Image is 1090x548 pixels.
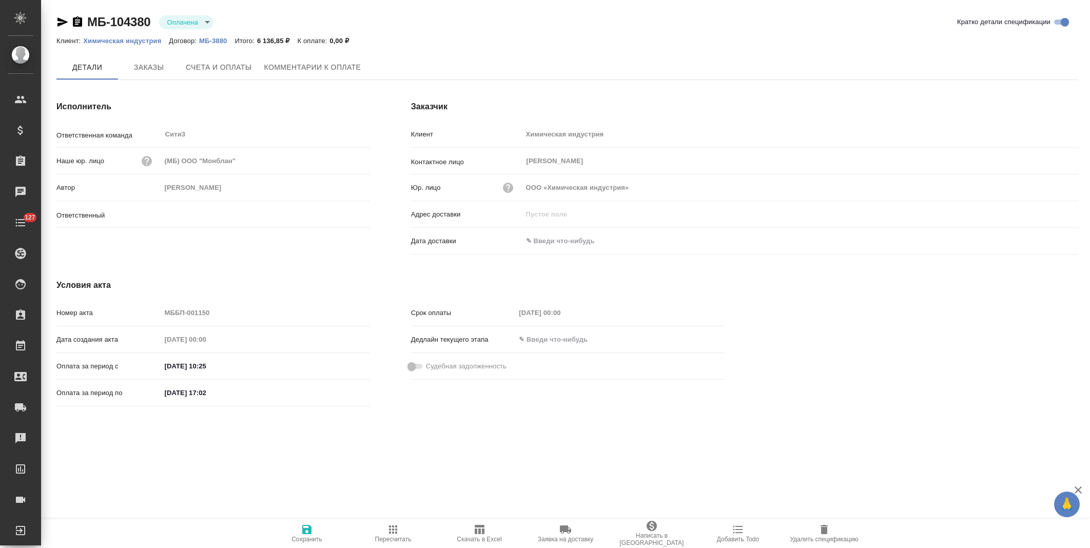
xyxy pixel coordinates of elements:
p: Контактное лицо [411,157,522,167]
p: Клиент [411,129,522,140]
p: Дедлайн текущего этапа [411,335,516,345]
p: Ответственный [56,210,161,221]
button: 🙏 [1054,492,1080,517]
a: 127 [3,210,38,236]
p: Дата создания акта [56,335,161,345]
button: Оплачена [164,18,201,27]
p: Ответственная команда [56,130,161,141]
div: Оплачена [159,15,213,29]
p: Химическая индустрия [83,37,169,45]
h4: Исполнитель [56,101,370,113]
span: 🙏 [1058,494,1076,515]
p: 0,00 ₽ [329,37,357,45]
span: Детали [63,61,112,74]
input: Пустое поле [161,180,370,195]
p: Автор [56,183,161,193]
p: Дата доставки [411,236,522,246]
input: ✎ Введи что-нибудь [515,332,605,347]
span: 127 [18,212,42,223]
p: Оплата за период с [56,361,161,371]
p: МБ-3880 [199,37,235,45]
p: Адрес доставки [411,209,522,220]
h4: Заказчик [411,101,1079,113]
input: Пустое поле [161,332,251,347]
h4: Условия акта [56,279,724,291]
p: 6 136,85 ₽ [257,37,298,45]
input: Пустое поле [161,153,370,168]
span: Счета и оплаты [186,61,252,74]
p: Срок оплаты [411,308,516,318]
button: Скопировать ссылку для ЯМессенджера [56,16,69,28]
input: ✎ Введи что-нибудь [161,385,251,400]
button: Скопировать ссылку [71,16,84,28]
input: Пустое поле [522,207,1079,222]
span: Комментарии к оплате [264,61,361,74]
span: Судебная задолженность [426,361,507,371]
p: Наше юр. лицо [56,156,104,166]
span: Заказы [124,61,173,74]
p: Юр. лицо [411,183,441,193]
p: Оплата за период по [56,388,161,398]
p: Номер акта [56,308,161,318]
p: К оплате: [297,37,329,45]
span: Кратко детали спецификации [957,17,1050,27]
p: Клиент: [56,37,83,45]
input: Пустое поле [515,305,605,320]
input: Пустое поле [161,305,370,320]
a: Химическая индустрия [83,36,169,45]
p: Итого: [235,37,257,45]
p: Договор: [169,37,199,45]
button: Open [364,213,366,216]
a: МБ-3880 [199,36,235,45]
a: МБ-104380 [87,15,151,29]
input: Пустое поле [522,180,1079,195]
input: ✎ Введи что-нибудь [522,233,612,248]
input: ✎ Введи что-нибудь [161,359,251,374]
input: Пустое поле [522,127,1079,142]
